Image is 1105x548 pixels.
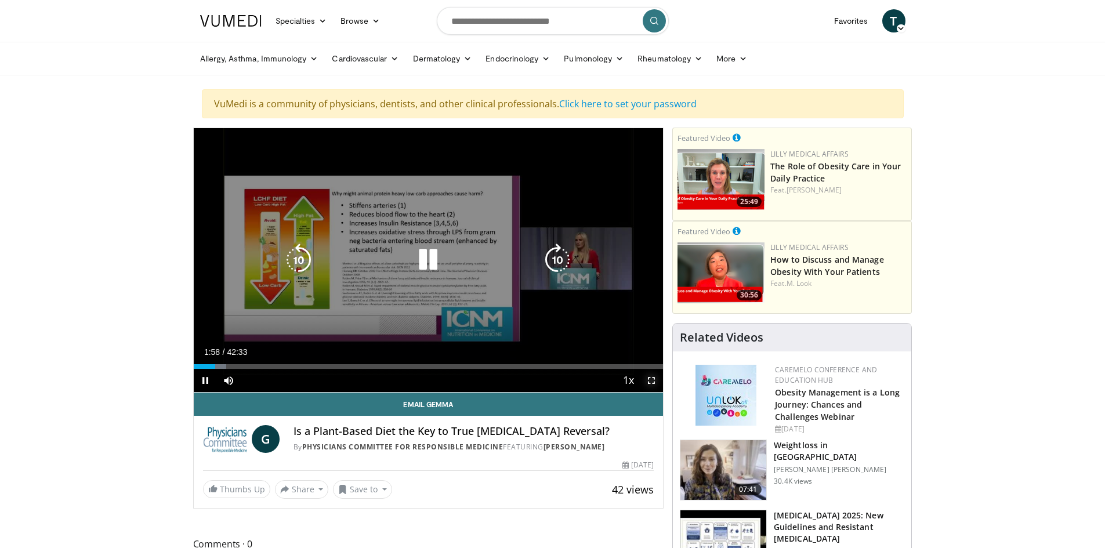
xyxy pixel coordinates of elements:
[774,440,904,463] h3: Weightloss in [GEOGRAPHIC_DATA]
[775,387,900,422] a: Obesity Management is a Long Journey: Chances and Challenges Webinar
[294,442,654,452] div: By FEATURING
[479,47,557,70] a: Endocrinology
[275,480,329,499] button: Share
[334,9,387,32] a: Browse
[787,278,812,288] a: M. Look
[302,442,503,452] a: Physicians Committee for Responsible Medicine
[734,484,762,495] span: 07:41
[204,347,220,357] span: 1:58
[680,331,763,344] h4: Related Videos
[774,510,904,545] h3: [MEDICAL_DATA] 2025: New Guidelines and Resistant [MEDICAL_DATA]
[193,47,325,70] a: Allergy, Asthma, Immunology
[617,369,640,392] button: Playback Rate
[622,460,654,470] div: [DATE]
[269,9,334,32] a: Specialties
[695,365,756,426] img: 45df64a9-a6de-482c-8a90-ada250f7980c.png.150x105_q85_autocrop_double_scale_upscale_version-0.2.jpg
[882,9,905,32] a: T
[678,133,730,143] small: Featured Video
[737,197,762,207] span: 25:49
[406,47,479,70] a: Dermatology
[678,149,765,210] img: e1208b6b-349f-4914-9dd7-f97803bdbf1d.png.150x105_q85_crop-smart_upscale.png
[774,477,812,486] p: 30.4K views
[203,480,270,498] a: Thumbs Up
[252,425,280,453] a: G
[194,364,664,369] div: Progress Bar
[678,242,765,303] a: 30:56
[770,278,907,289] div: Feat.
[770,254,884,277] a: How to Discuss and Manage Obesity With Your Patients
[203,425,247,453] img: Physicians Committee for Responsible Medicine
[678,226,730,237] small: Featured Video
[217,369,240,392] button: Mute
[774,465,904,474] p: [PERSON_NAME] [PERSON_NAME]
[631,47,709,70] a: Rheumatology
[544,442,605,452] a: [PERSON_NAME]
[709,47,754,70] a: More
[770,185,907,195] div: Feat.
[294,425,654,438] h4: Is a Plant-Based Diet the Key to True [MEDICAL_DATA] Reversal?
[194,369,217,392] button: Pause
[775,424,902,434] div: [DATE]
[557,47,631,70] a: Pulmonology
[770,149,849,159] a: Lilly Medical Affairs
[680,440,904,501] a: 07:41 Weightloss in [GEOGRAPHIC_DATA] [PERSON_NAME] [PERSON_NAME] 30.4K views
[194,393,664,416] a: Email Gemma
[787,185,842,195] a: [PERSON_NAME]
[200,15,262,27] img: VuMedi Logo
[202,89,904,118] div: VuMedi is a community of physicians, dentists, and other clinical professionals.
[827,9,875,32] a: Favorites
[770,242,849,252] a: Lilly Medical Affairs
[640,369,663,392] button: Fullscreen
[437,7,669,35] input: Search topics, interventions
[775,365,877,385] a: CaReMeLO Conference and Education Hub
[770,161,901,184] a: The Role of Obesity Care in Your Daily Practice
[678,242,765,303] img: c98a6a29-1ea0-4bd5-8cf5-4d1e188984a7.png.150x105_q85_crop-smart_upscale.png
[223,347,225,357] span: /
[333,480,392,499] button: Save to
[325,47,405,70] a: Cardiovascular
[612,482,654,496] span: 42 views
[737,290,762,300] span: 30:56
[559,97,697,110] a: Click here to set your password
[227,347,247,357] span: 42:33
[194,128,664,393] video-js: Video Player
[680,440,766,500] img: 9983fed1-7565-45be-8934-aef1103ce6e2.150x105_q85_crop-smart_upscale.jpg
[678,149,765,210] a: 25:49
